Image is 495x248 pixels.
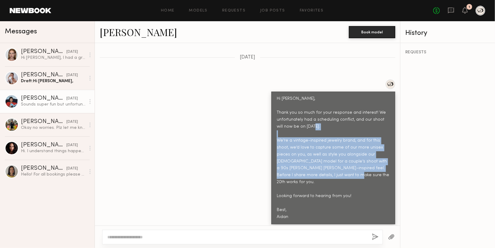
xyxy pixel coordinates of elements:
a: Home [161,9,175,13]
a: Job Posts [260,9,285,13]
span: [DATE] [240,55,255,60]
div: 1 [469,5,470,9]
div: [DATE] [66,166,78,172]
span: Messages [5,28,37,35]
div: [PERSON_NAME] [21,49,66,55]
div: Okay no worries. Plz let me know! [21,125,85,131]
div: Sounds super fun but unfortunately I’m already booked on [DATE] so can’t make that date work :( [21,102,85,107]
div: Hello! For all bookings please email my agent [PERSON_NAME][EMAIL_ADDRESS][PERSON_NAME][PERSON_NA... [21,172,85,177]
a: Favorites [300,9,324,13]
div: [PERSON_NAME] [21,96,66,102]
div: Hi [PERSON_NAME], Thank you so much for your response and interest! We unfortunately had a schedu... [277,96,390,221]
div: History [405,30,490,37]
div: [DATE] [66,142,78,148]
div: [DATE] [66,72,78,78]
div: Hi [PERSON_NAME], I had a great weekend - I hope you did as well! I appreciate you reaching out t... [21,55,85,61]
button: Book model [349,26,395,38]
a: Models [189,9,208,13]
div: [PERSON_NAME] [21,142,66,148]
div: [DATE] [66,96,78,102]
div: [PERSON_NAME] [21,166,66,172]
div: [DATE] [66,49,78,55]
div: [DATE] [66,119,78,125]
a: Book model [349,29,395,34]
div: [PERSON_NAME] [21,119,66,125]
div: Hi. I understand things happen so it shouldn’t be a problem switching dates. I would like to conf... [21,148,85,154]
div: [PERSON_NAME] [21,72,66,78]
a: Requests [222,9,246,13]
div: Draft: Hi [PERSON_NAME], [21,78,85,84]
a: [PERSON_NAME] [100,25,177,39]
div: REQUESTS [405,50,490,55]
